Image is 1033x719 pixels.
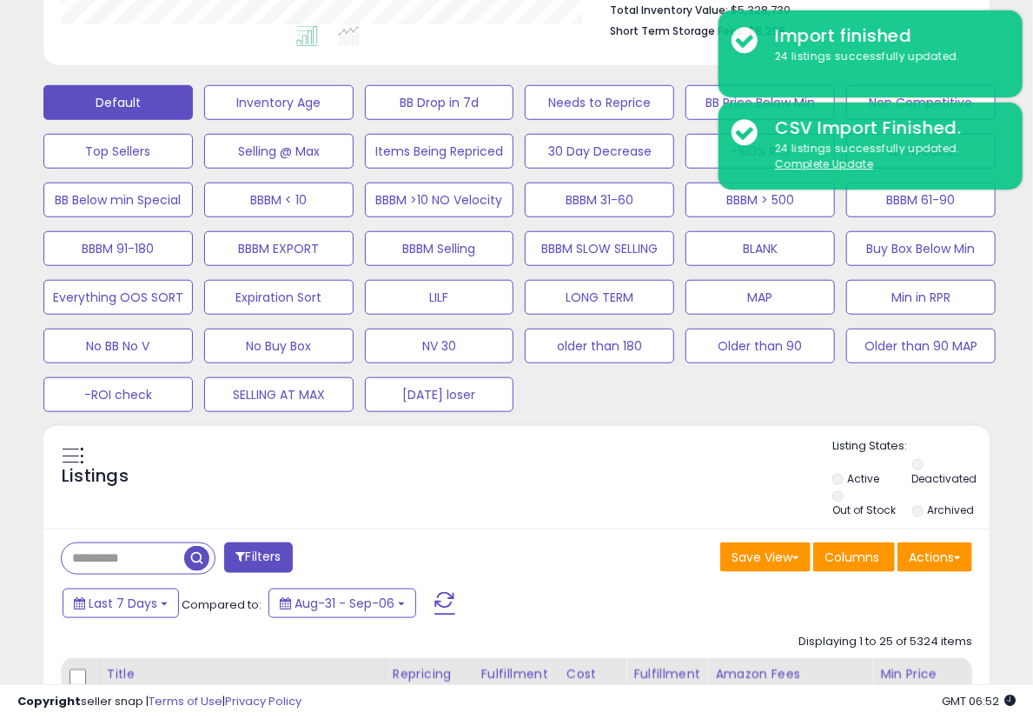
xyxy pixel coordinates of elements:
span: 2025-09-14 06:52 GMT [942,693,1016,709]
button: Top Sellers [43,134,193,169]
button: BBBM EXPORT [204,231,354,266]
button: Aug-31 - Sep-06 [268,589,416,618]
button: -ROI check [43,377,193,412]
button: Selling @ Max [204,134,354,169]
button: BBBM SLOW SELLING [525,231,674,266]
button: Items Being Repriced [365,134,514,169]
span: Columns [824,549,879,566]
button: 30 Day Decrease [525,134,674,169]
button: BLANK [685,231,835,266]
button: Min in RPR [846,280,996,315]
div: Min Price [880,665,970,683]
a: Privacy Policy [225,693,301,709]
button: BBBM < 10 [204,183,354,217]
span: Compared to: [182,596,262,613]
div: Cost [566,665,619,683]
div: Title [107,665,378,683]
button: BBBM 31-60 [525,183,674,217]
strong: Copyright [17,693,81,709]
button: BBBM 61-90 [846,183,996,217]
label: Active [848,471,880,486]
button: Older than 90 [685,329,835,363]
div: Amazon Fees [715,665,865,683]
button: NV 30 [365,329,514,363]
div: Fulfillment [481,665,552,683]
button: BBBM >10 NO Velocity [365,183,514,217]
span: Last 7 Days [89,595,157,612]
div: Import finished [762,23,1010,49]
button: BBBM > 500 [685,183,835,217]
div: CSV Import Finished. [762,116,1010,141]
button: -100% ROI [685,134,835,169]
button: LONG TERM [525,280,674,315]
button: [DATE] loser [365,377,514,412]
button: MAP [685,280,835,315]
u: Complete Update [775,156,873,171]
div: Fulfillment Cost [633,665,700,702]
span: Aug-31 - Sep-06 [295,595,394,612]
label: Archived [927,503,974,517]
button: BB Below min Special [43,183,193,217]
p: Listing States: [832,438,990,455]
div: 24 listings successfully updated. [762,49,1010,65]
button: Columns [813,543,895,572]
div: Displaying 1 to 25 of 5324 items [798,634,972,650]
div: seller snap | | [17,694,301,710]
button: Buy Box Below Min [846,231,996,266]
button: BBBM 91-180 [43,231,193,266]
button: No BB No V [43,329,193,363]
div: 24 listings successfully updated. [762,141,1010,173]
button: Older than 90 MAP [846,329,996,363]
button: Actions [897,543,972,572]
button: Default [43,85,193,120]
button: Save View [720,543,811,572]
button: SELLING AT MAX [204,377,354,412]
button: Filters [224,543,292,573]
b: Short Term Storage Fees: [610,23,745,38]
button: Needs to Reprice [525,85,674,120]
button: No Buy Box [204,329,354,363]
button: Last 7 Days [63,589,179,618]
a: Terms of Use [149,693,222,709]
button: LILF [365,280,514,315]
label: Deactivated [912,471,977,486]
button: BB Drop in 7d [365,85,514,120]
button: older than 180 [525,329,674,363]
h5: Listings [62,464,129,489]
button: Inventory Age [204,85,354,120]
b: Total Inventory Value: [610,3,728,17]
label: Out of Stock [832,503,896,517]
div: Repricing [393,665,467,683]
button: Expiration Sort [204,280,354,315]
button: Everything OOS SORT [43,280,193,315]
button: BBBM Selling [365,231,514,266]
button: BB Price Below Min [685,85,835,120]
